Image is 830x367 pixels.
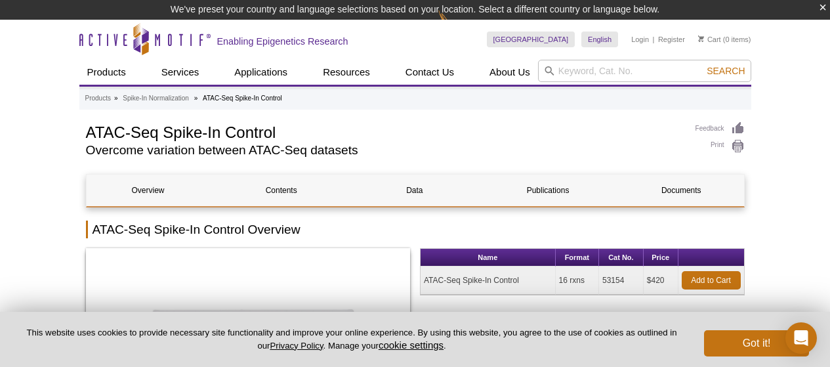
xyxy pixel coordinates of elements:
[703,65,749,77] button: Search
[698,35,704,42] img: Your Cart
[85,93,111,104] a: Products
[86,221,745,238] h2: ATAC-Seq Spike-In Control Overview
[785,322,817,354] div: Open Intercom Messenger
[315,60,378,85] a: Resources
[619,175,743,206] a: Documents
[653,32,655,47] li: |
[421,267,556,295] td: ATAC-Seq Spike-In Control
[599,249,644,267] th: Cat No.
[482,60,538,85] a: About Us
[353,175,476,206] a: Data
[86,121,682,141] h1: ATAC-Seq Spike-In Control
[581,32,618,47] a: English
[114,95,118,102] li: »
[154,60,207,85] a: Services
[79,60,134,85] a: Products
[556,267,599,295] td: 16 rxns
[658,35,685,44] a: Register
[556,249,599,267] th: Format
[695,121,745,136] a: Feedback
[682,271,741,290] a: Add to Cart
[438,10,473,41] img: Change Here
[86,144,682,156] h2: Overcome variation between ATAC-Seq datasets
[203,95,282,102] li: ATAC-Seq Spike-In Control
[398,60,462,85] a: Contact Us
[487,32,575,47] a: [GEOGRAPHIC_DATA]
[220,175,343,206] a: Contents
[21,327,682,352] p: This website uses cookies to provide necessary site functionality and improve your online experie...
[631,35,649,44] a: Login
[486,175,610,206] a: Publications
[538,60,751,82] input: Keyword, Cat. No.
[695,139,745,154] a: Print
[704,330,809,356] button: Got it!
[644,249,678,267] th: Price
[194,95,198,102] li: »
[644,267,678,295] td: $420
[379,339,444,351] button: cookie settings
[270,341,323,351] a: Privacy Policy
[226,60,295,85] a: Applications
[123,93,189,104] a: Spike-In Normalization
[707,66,745,76] span: Search
[599,267,644,295] td: 53154
[421,249,556,267] th: Name
[217,35,348,47] h2: Enabling Epigenetics Research
[698,35,721,44] a: Cart
[698,32,751,47] li: (0 items)
[87,175,210,206] a: Overview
